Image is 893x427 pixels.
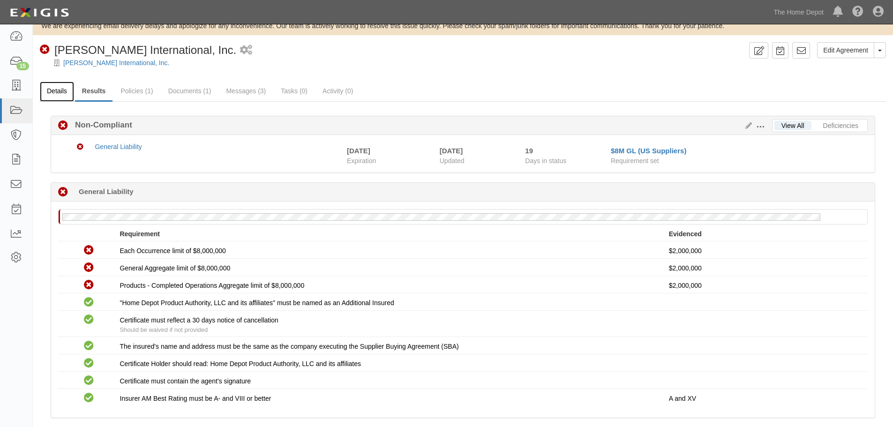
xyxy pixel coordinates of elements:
[669,230,702,238] strong: Evidenced
[7,4,72,21] img: logo-5460c22ac91f19d4615b14bd174203de0afe785f0fc80cf4dbbc73dc1793850b.png
[817,42,874,58] a: Edit Agreement
[77,144,83,150] i: Non-Compliant
[347,146,370,156] div: [DATE]
[120,299,394,307] span: "Home Depot Product Authority, LLC and its affiliates" must be named as an Additional Insured
[84,298,94,307] i: Compliant
[240,45,252,55] i: 2 scheduled workflows
[669,281,861,290] p: $2,000,000
[54,44,236,56] span: [PERSON_NAME] International, Inc.
[40,42,236,58] div: Rubbo International, Inc.
[774,121,811,130] a: View All
[669,246,861,255] p: $2,000,000
[84,315,94,325] i: Compliant
[161,82,218,100] a: Documents (1)
[742,122,752,129] a: Edit Results
[84,376,94,386] i: Compliant
[440,157,465,165] span: Updated
[120,282,304,289] span: Products - Completed Operations Aggregate limit of $8,000,000
[120,343,458,350] span: The insured's name and address must be the same as the company executing the Supplier Buying Agre...
[315,82,360,100] a: Activity (0)
[33,21,893,30] div: We are experiencing email delivery delays and apologize for any inconvenience. Our team is active...
[58,187,68,197] i: Non-Compliant 19 days (since 08/14/2025)
[611,157,659,165] span: Requirement set
[219,82,273,100] a: Messages (3)
[120,230,160,238] strong: Requirement
[816,121,865,130] a: Deficiencies
[84,359,94,368] i: Compliant
[611,147,686,155] a: $8M GL (US Suppliers)
[525,157,566,165] span: Days in status
[120,247,225,255] span: Each Occurrence limit of $8,000,000
[669,263,861,273] p: $2,000,000
[84,263,94,273] i: Non-Compliant
[669,394,861,403] p: A and XV
[40,82,74,102] a: Details
[68,120,132,131] b: Non-Compliant
[120,360,361,367] span: Certificate Holder should read: Home Depot Product Authority, LLC and its affiliates
[75,82,113,102] a: Results
[58,121,68,131] i: Non-Compliant
[84,246,94,255] i: Non-Compliant
[84,341,94,351] i: Compliant
[120,377,251,385] span: Certificate must contain the agent's signature
[120,326,208,333] span: Should be waived if not provided
[40,45,50,55] i: Non-Compliant
[769,3,828,22] a: The Home Depot
[120,264,230,272] span: General Aggregate limit of $8,000,000
[63,59,169,67] a: [PERSON_NAME] International, Inc.
[440,146,511,156] div: [DATE]
[120,395,271,402] span: Insurer AM Best Rating must be A- and VIII or better
[347,156,433,165] span: Expiration
[274,82,315,100] a: Tasks (0)
[84,280,94,290] i: Non-Compliant
[113,82,160,100] a: Policies (1)
[84,393,94,403] i: Compliant
[852,7,863,18] i: Help Center - Complianz
[79,187,134,196] b: General Liability
[525,146,604,156] div: Since 08/14/2025
[95,143,142,150] a: General Liability
[16,62,29,70] div: 15
[120,316,278,324] span: Certificate must reflect a 30 days notice of cancellation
